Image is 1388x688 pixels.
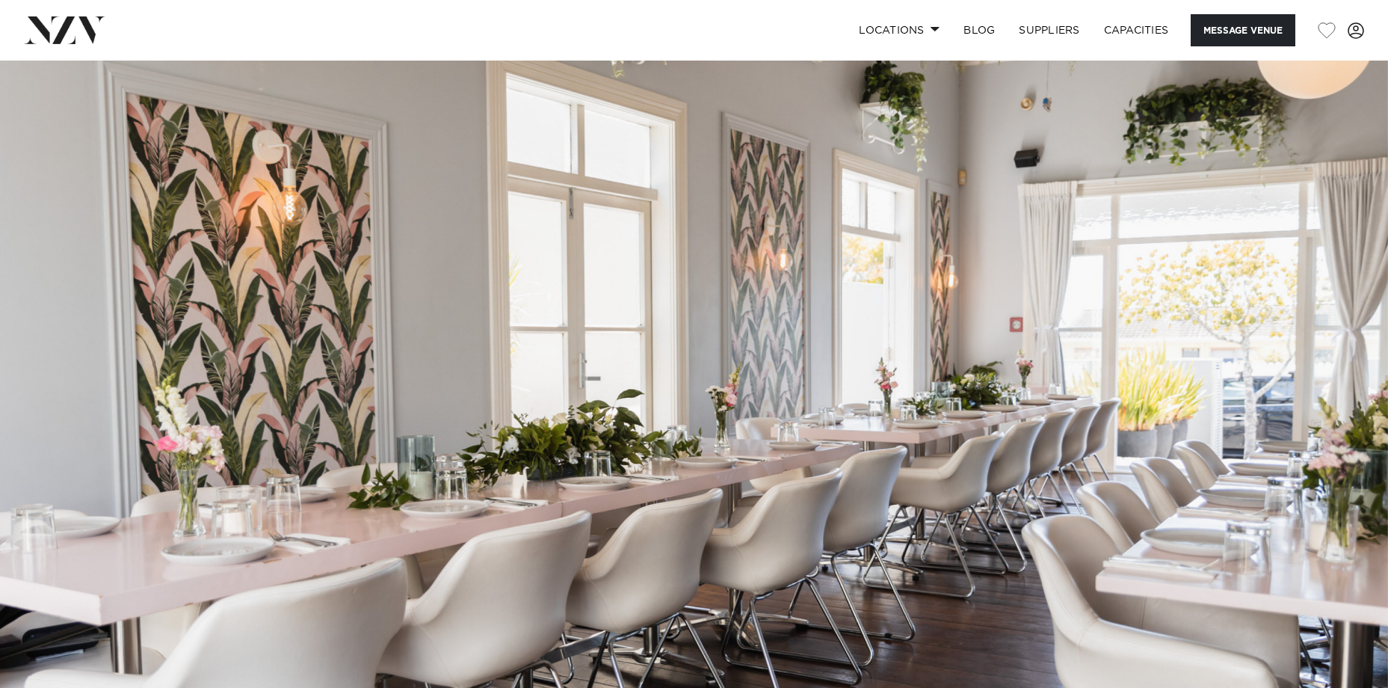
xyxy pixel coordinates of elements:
[847,14,951,46] a: Locations
[951,14,1007,46] a: BLOG
[24,16,105,43] img: nzv-logo.png
[1007,14,1091,46] a: SUPPLIERS
[1092,14,1181,46] a: Capacities
[1191,14,1295,46] button: Message Venue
